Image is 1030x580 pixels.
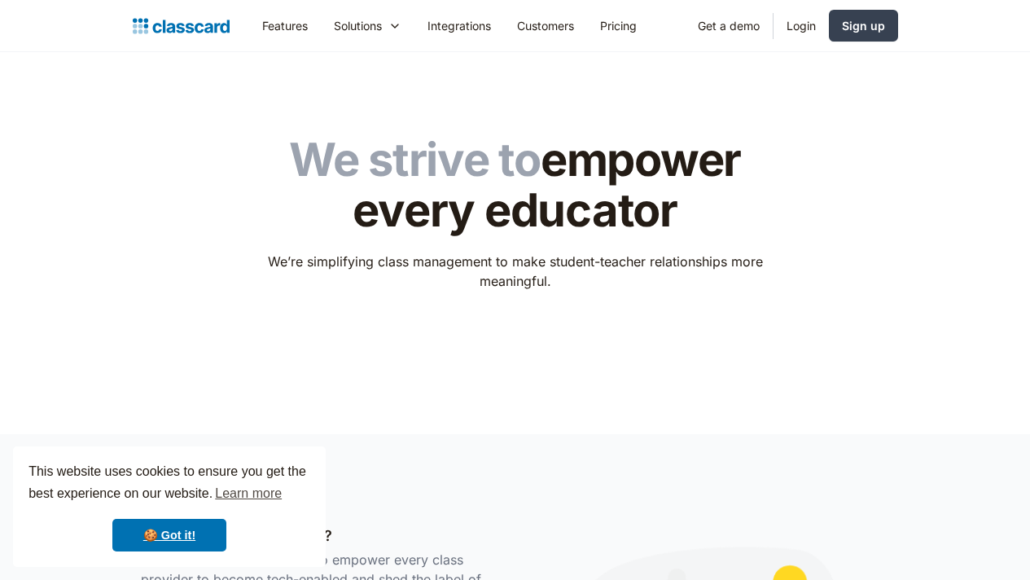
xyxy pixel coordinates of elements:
[334,17,382,34] div: Solutions
[842,17,885,34] div: Sign up
[587,7,650,44] a: Pricing
[13,446,326,567] div: cookieconsent
[133,15,230,37] a: home
[829,10,898,42] a: Sign up
[774,7,829,44] a: Login
[685,7,773,44] a: Get a demo
[256,252,774,291] p: We’re simplifying class management to make student-teacher relationships more meaningful.
[213,481,284,506] a: learn more about cookies
[249,7,321,44] a: Features
[414,7,504,44] a: Integrations
[112,519,226,551] a: dismiss cookie message
[321,7,414,44] div: Solutions
[289,132,541,187] span: We strive to
[504,7,587,44] a: Customers
[28,462,310,506] span: This website uses cookies to ensure you get the best experience on our website.
[256,135,774,235] h1: empower every educator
